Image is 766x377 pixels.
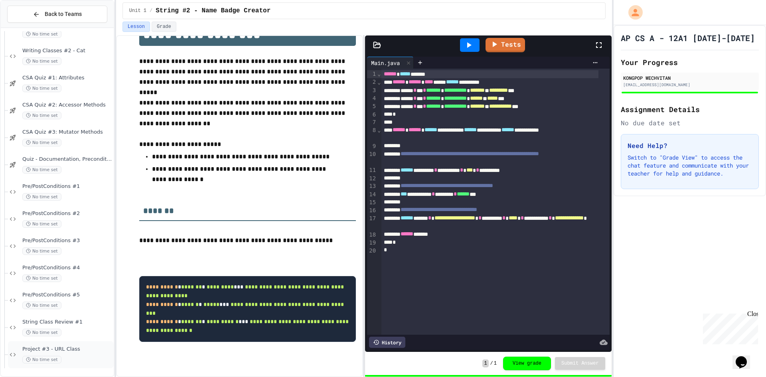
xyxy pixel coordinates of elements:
div: 1 [367,70,377,78]
span: No time set [22,30,61,38]
div: 11 [367,166,377,174]
div: 17 [367,215,377,231]
div: 13 [367,182,377,190]
div: 9 [367,142,377,150]
div: Chat with us now!Close [3,3,55,51]
div: 4 [367,95,377,103]
iframe: chat widget [732,345,758,369]
span: No time set [22,85,61,92]
span: No time set [22,193,61,201]
span: Project #3 - URL Class [22,346,112,353]
button: Submit Answer [555,357,605,370]
span: No time set [22,139,61,146]
div: 19 [367,239,377,247]
span: Fold line [377,71,381,77]
h2: Your Progress [621,57,759,68]
span: CSA Quiz #2: Accessor Methods [22,102,112,109]
span: CSA Quiz #3: Mutator Methods [22,129,112,136]
div: 7 [367,118,377,126]
span: Writing Classes #2 - Cat [22,47,112,54]
span: String Class Review #1 [22,319,112,326]
div: 18 [367,231,377,239]
button: Grade [152,22,176,32]
div: Main.java [367,57,414,69]
h2: Assignment Details [621,104,759,115]
span: Back to Teams [45,10,82,18]
span: No time set [22,220,61,228]
iframe: chat widget [700,310,758,344]
div: 20 [367,247,377,255]
div: 14 [367,191,377,199]
span: No time set [22,329,61,336]
a: Tests [486,38,525,52]
button: Back to Teams [7,6,107,23]
div: 12 [367,175,377,183]
p: Switch to "Grade View" to access the chat feature and communicate with your teacher for help and ... [628,154,752,178]
button: View grade [503,357,551,370]
span: / [490,360,493,367]
span: Unit 1 [129,8,146,14]
div: 5 [367,103,377,111]
div: KONGPOP WECHVITAN [623,74,756,81]
div: History [369,337,405,348]
div: [EMAIL_ADDRESS][DOMAIN_NAME] [623,82,756,88]
div: 6 [367,111,377,119]
span: Submit Answer [561,360,599,367]
div: 3 [367,87,377,95]
span: No time set [22,302,61,309]
span: Quiz - Documentation, Preconditions and Postconditions [22,156,112,163]
span: No time set [22,247,61,255]
span: No time set [22,356,61,363]
span: Pre/PostConditions #4 [22,264,112,271]
div: 10 [367,150,377,167]
span: Pre/PostConditions #3 [22,237,112,244]
div: 8 [367,126,377,142]
span: Pre/PostConditions #5 [22,292,112,298]
span: CSA Quiz #1: Attributes [22,75,112,81]
h1: AP CS A - 12A1 [DATE]-[DATE] [621,32,755,43]
span: Fold line [377,79,381,85]
span: No time set [22,57,61,65]
button: Lesson [122,22,150,32]
span: No time set [22,274,61,282]
span: Pre/PostConditions #2 [22,210,112,217]
span: No time set [22,112,61,119]
div: No due date set [621,118,759,128]
span: 1 [482,359,488,367]
div: Main.java [367,59,404,67]
div: 16 [367,207,377,215]
div: My Account [620,3,645,22]
span: Pre/PostConditions #1 [22,183,112,190]
div: 15 [367,199,377,207]
span: 1 [494,360,497,367]
span: Fold line [377,127,381,133]
span: String #2 - Name Badge Creator [156,6,270,16]
h3: Need Help? [628,141,752,150]
div: 2 [367,78,377,86]
span: / [150,8,152,14]
span: No time set [22,166,61,174]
